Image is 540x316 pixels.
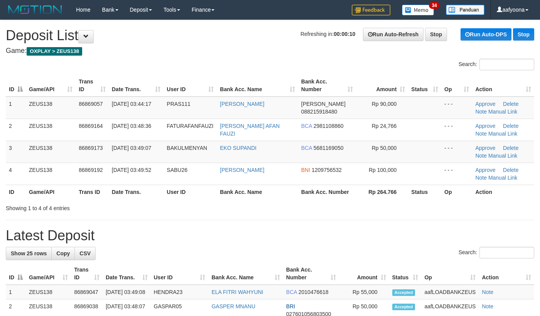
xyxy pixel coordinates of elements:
th: Action: activate to sort column ascending [472,75,534,97]
strong: 00:00:10 [334,31,355,37]
th: User ID: activate to sort column ascending [151,263,209,285]
td: - - - [441,119,472,141]
a: [PERSON_NAME] AFAN FAUZI [220,123,280,137]
img: panduan.png [446,5,484,15]
input: Search: [479,59,534,70]
td: HENDRA23 [151,285,209,299]
th: Date Trans. [109,185,164,199]
th: Bank Acc. Name: activate to sort column ascending [208,263,283,285]
span: Rp 90,000 [372,101,397,107]
a: Approve [475,145,495,151]
th: Trans ID: activate to sort column ascending [71,263,103,285]
th: Trans ID: activate to sort column ascending [76,75,109,97]
span: Refreshing in: [300,31,355,37]
th: Amount: activate to sort column ascending [339,263,389,285]
th: User ID: activate to sort column ascending [164,75,217,97]
td: ZEUS138 [26,141,76,163]
span: FATURAFANFAUZI [167,123,213,129]
span: Copy 088215918480 to clipboard [301,109,337,115]
a: EKO SUPANDI [220,145,256,151]
a: Stop [425,28,447,41]
td: Rp 55,000 [339,285,389,299]
td: 4 [6,163,26,185]
h4: Game: [6,47,534,55]
h1: Latest Deposit [6,228,534,243]
td: ZEUS138 [26,285,71,299]
h1: Deposit List [6,28,534,43]
span: BNI [301,167,310,173]
th: ID [6,185,26,199]
td: aafLOADBANKZEUS [421,285,479,299]
a: Note [482,289,493,295]
span: SABU26 [167,167,187,173]
td: 86869047 [71,285,103,299]
span: Rp 100,000 [369,167,397,173]
span: [DATE] 03:49:07 [112,145,151,151]
th: Trans ID [76,185,109,199]
th: Rp 264.766 [356,185,408,199]
td: ZEUS138 [26,163,76,185]
th: Date Trans.: activate to sort column ascending [103,263,151,285]
a: Manual Link [488,109,518,115]
th: Status [408,185,441,199]
th: Bank Acc. Number [298,185,356,199]
a: Show 25 rows [6,247,52,260]
img: MOTION_logo.png [6,4,64,15]
th: Action: activate to sort column ascending [479,263,534,285]
th: Status: activate to sort column ascending [389,263,422,285]
a: Run Auto-Refresh [363,28,424,41]
a: Manual Link [488,153,518,159]
td: - - - [441,97,472,119]
span: BAKULMENYAN [167,145,207,151]
th: Game/API: activate to sort column ascending [26,263,71,285]
th: Game/API: activate to sort column ascending [26,75,76,97]
a: Copy [51,247,75,260]
label: Search: [459,247,534,258]
td: 1 [6,97,26,119]
span: Accepted [392,289,415,296]
a: [PERSON_NAME] [220,167,264,173]
span: [DATE] 03:44:17 [112,101,151,107]
span: Copy 1209756532 to clipboard [312,167,342,173]
span: Show 25 rows [11,250,47,257]
th: Amount: activate to sort column ascending [356,75,408,97]
span: Rp 50,000 [372,145,397,151]
td: - - - [441,163,472,185]
div: Showing 1 to 4 of 4 entries [6,201,219,212]
a: Run Auto-DPS [461,28,511,41]
span: 86869173 [79,145,103,151]
a: [PERSON_NAME] [220,101,264,107]
a: Stop [513,28,534,41]
th: ID: activate to sort column descending [6,75,26,97]
th: Action [472,185,534,199]
span: BRI [286,303,295,309]
span: 86869192 [79,167,103,173]
span: [DATE] 03:49:52 [112,167,151,173]
a: CSV [74,247,96,260]
img: Feedback.jpg [352,5,390,15]
a: Note [475,153,487,159]
th: Bank Acc. Number: activate to sort column ascending [283,263,339,285]
a: ELA FITRI WAHYUNI [211,289,263,295]
span: BCA [301,123,312,129]
span: Copy 2010476618 to clipboard [299,289,329,295]
td: ZEUS138 [26,119,76,141]
input: Search: [479,247,534,258]
span: BCA [301,145,312,151]
a: Note [475,109,487,115]
td: ZEUS138 [26,97,76,119]
a: Approve [475,123,495,129]
span: Rp 24,766 [372,123,397,129]
span: Copy [56,250,70,257]
th: Op: activate to sort column ascending [421,263,479,285]
span: CSV [79,250,91,257]
a: Note [475,175,487,181]
td: 1 [6,285,26,299]
span: OXPLAY > ZEUS138 [27,47,82,56]
span: 86869057 [79,101,103,107]
td: [DATE] 03:49:08 [103,285,151,299]
label: Search: [459,59,534,70]
a: Approve [475,167,495,173]
img: Button%20Memo.svg [402,5,434,15]
td: 3 [6,141,26,163]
